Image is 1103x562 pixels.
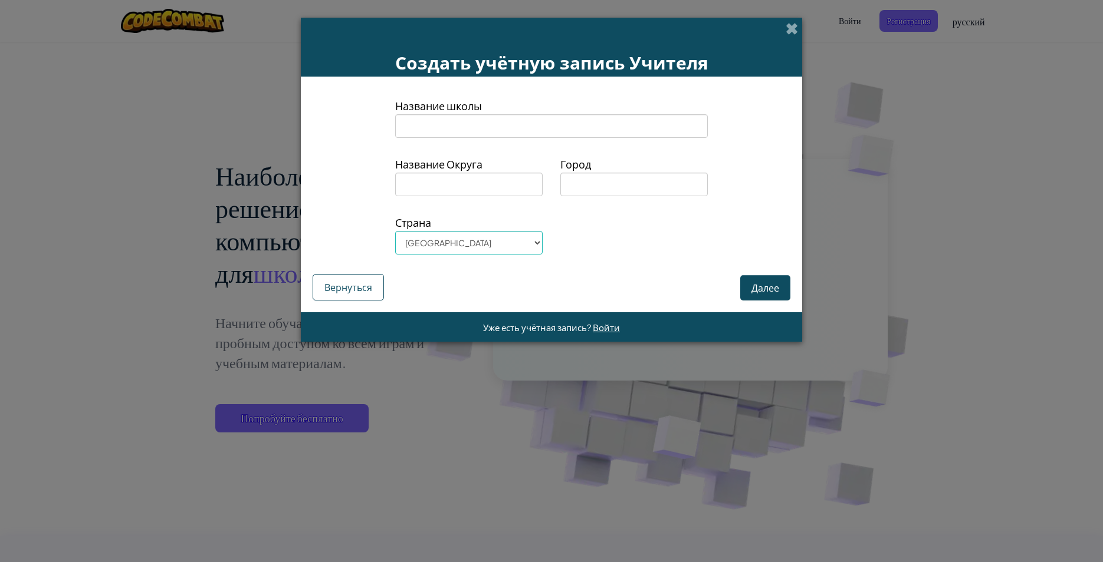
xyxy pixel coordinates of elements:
[593,322,620,333] a: Войти
[560,156,708,173] span: Город
[313,274,384,300] button: Вернуться
[740,275,790,300] button: Далее
[395,214,543,231] span: Страна
[395,156,543,173] span: Название Округа
[483,322,593,333] span: Уже есть учётная запись?
[395,97,708,114] span: Название школы
[395,51,708,75] span: Создать учётную запись Учителя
